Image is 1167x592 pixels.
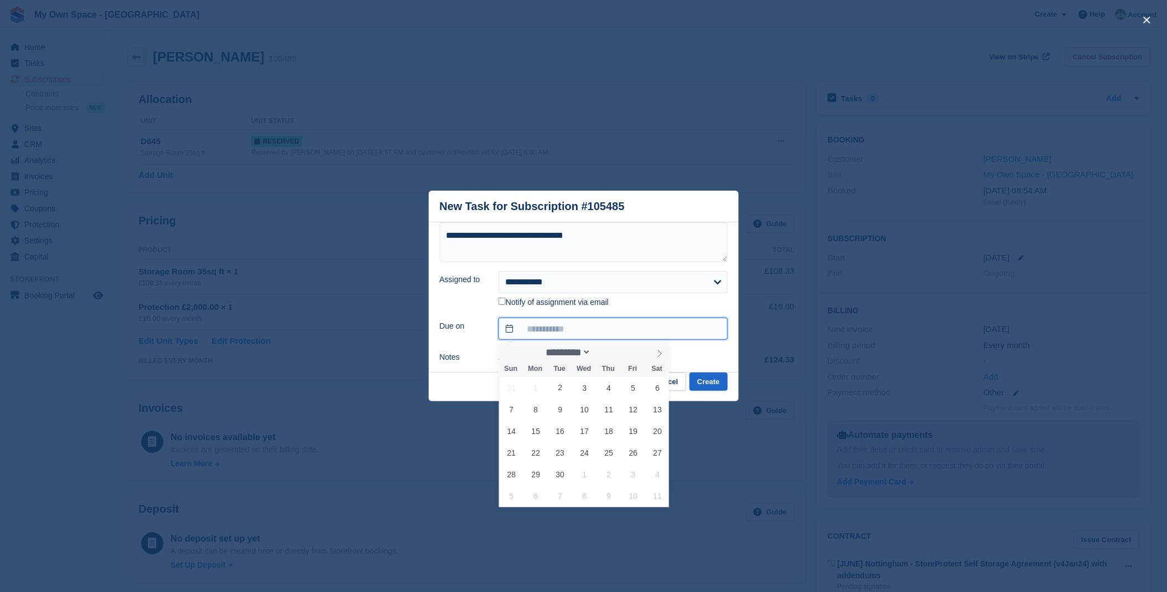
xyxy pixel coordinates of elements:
span: Sat [645,365,669,372]
label: Notify of assignment via email [498,298,609,308]
span: September 30, 2025 [549,463,571,485]
span: August 31, 2025 [501,377,522,399]
span: Thu [596,365,620,372]
span: September 5, 2025 [623,377,644,399]
span: September 18, 2025 [598,420,620,442]
span: Sun [499,365,523,372]
span: September 8, 2025 [525,399,547,420]
span: September 22, 2025 [525,442,547,463]
label: Due on [440,320,486,332]
span: October 9, 2025 [598,485,620,507]
input: Year [591,346,626,358]
span: September 11, 2025 [598,399,620,420]
label: Notes [440,351,486,363]
span: September 25, 2025 [598,442,620,463]
span: September 26, 2025 [623,442,644,463]
input: Notify of assignment via email [498,298,506,305]
span: October 7, 2025 [549,485,571,507]
span: Tue [548,365,572,372]
span: September 7, 2025 [501,399,522,420]
span: September 20, 2025 [647,420,669,442]
span: September 12, 2025 [623,399,644,420]
span: September 2, 2025 [549,377,571,399]
span: September 1, 2025 [525,377,547,399]
span: October 6, 2025 [525,485,547,507]
select: Month [542,346,591,358]
span: September 23, 2025 [549,442,571,463]
span: Fri [620,365,645,372]
span: September 16, 2025 [549,420,571,442]
span: October 8, 2025 [574,485,595,507]
span: October 3, 2025 [623,463,644,485]
span: September 9, 2025 [549,399,571,420]
span: Wed [572,365,597,372]
span: October 5, 2025 [501,485,522,507]
span: September 6, 2025 [647,377,669,399]
span: October 11, 2025 [647,485,669,507]
span: September 29, 2025 [525,463,547,485]
button: close [1138,11,1156,29]
span: September 19, 2025 [623,420,644,442]
span: September 3, 2025 [574,377,595,399]
span: Mon [523,365,548,372]
span: September 13, 2025 [647,399,669,420]
span: September 4, 2025 [598,377,620,399]
span: September 21, 2025 [501,442,522,463]
span: October 2, 2025 [598,463,620,485]
span: September 15, 2025 [525,420,547,442]
div: New Task for Subscription #105485 [440,200,625,213]
span: September 14, 2025 [501,420,522,442]
span: September 17, 2025 [574,420,595,442]
span: September 27, 2025 [647,442,669,463]
span: September 24, 2025 [574,442,595,463]
span: October 4, 2025 [647,463,669,485]
label: Assigned to [440,274,486,285]
span: September 28, 2025 [501,463,522,485]
span: October 10, 2025 [623,485,644,507]
button: Create [690,372,727,391]
span: October 1, 2025 [574,463,595,485]
span: September 10, 2025 [574,399,595,420]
